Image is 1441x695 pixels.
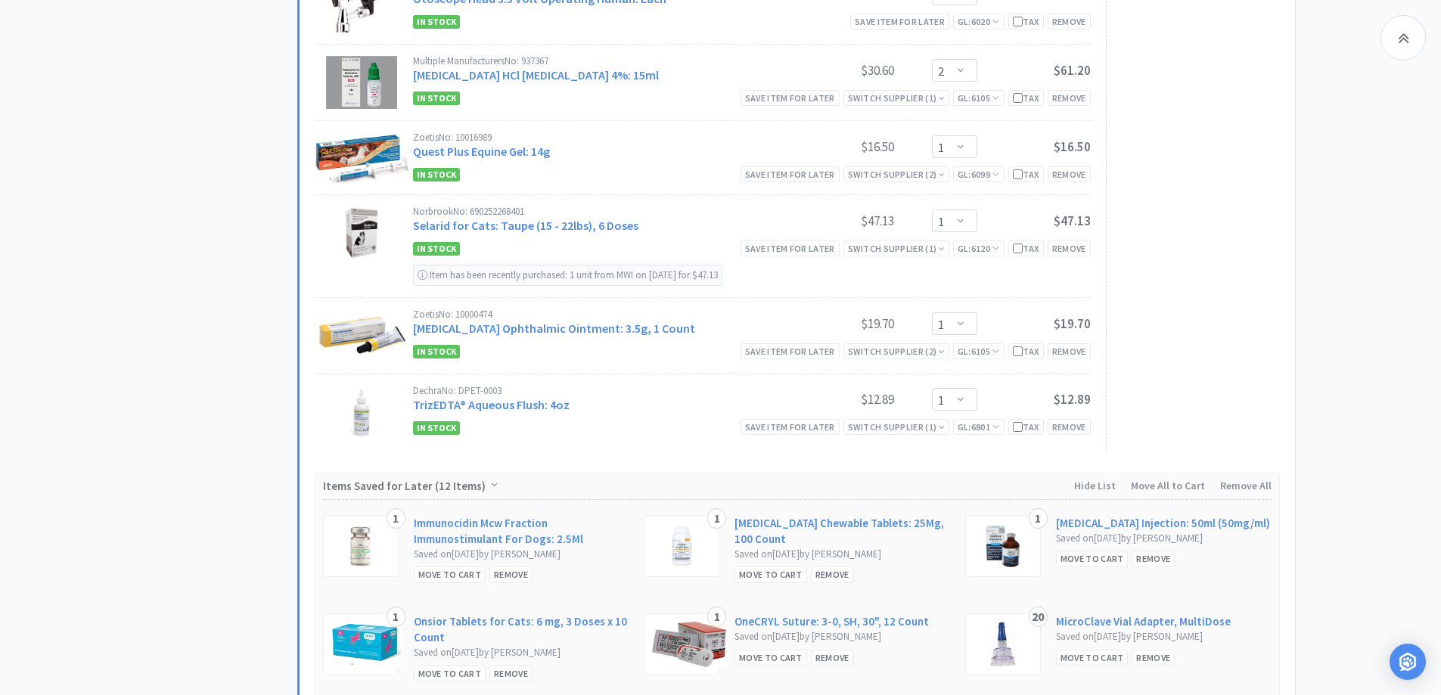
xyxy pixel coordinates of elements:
span: In Stock [413,242,460,256]
a: OneCRYL Suture: 3-0, SH, 30", 12 Count [734,613,929,629]
div: Remove [1048,90,1091,106]
span: GL: 6099 [958,169,1000,180]
div: Remove [1048,14,1091,29]
div: Norbrook No: 690252268401 [413,206,781,216]
div: Saved on [DATE] by [PERSON_NAME] [734,629,950,645]
img: 9ddb80fea1134d5ea9dd709a7804c855_6244.png [346,523,374,569]
div: 1 [387,607,405,628]
div: 1 [707,607,726,628]
div: Dechra No: DPET-0003 [413,386,781,396]
div: Save item for later [741,419,840,435]
div: $30.60 [781,61,894,79]
span: GL: 6020 [958,16,1000,27]
img: ba525fd7e6284912b4d4a84551caa753_360.png [315,309,409,361]
span: GL: 6105 [958,346,1000,357]
div: Remove [1132,551,1175,566]
span: $16.50 [1054,138,1091,155]
div: Save item for later [741,343,840,359]
img: 203b4f190c8e43b189b683506eac0810_6908.png [652,622,726,667]
div: 20 [1029,607,1048,628]
div: Saved on [DATE] by [PERSON_NAME] [1056,629,1272,645]
img: 499d5a1496d2449490647a96e6e117a4_18061.png [349,386,374,439]
a: [MEDICAL_DATA] HCl [MEDICAL_DATA] 4%: 15ml [413,67,659,82]
span: $47.13 [1054,213,1091,229]
span: Hide List [1074,479,1116,492]
div: Zoetis No: 10000474 [413,309,781,319]
div: Switch Supplier ( 2 ) [848,167,945,182]
div: Move to Cart [734,650,807,666]
div: Switch Supplier ( 1 ) [848,91,945,105]
div: Tax [1013,420,1039,434]
div: Open Intercom Messenger [1390,644,1426,680]
div: Move to Cart [414,566,486,582]
div: $47.13 [781,212,894,230]
div: Remove [811,650,854,666]
div: $19.70 [781,315,894,333]
div: Move to Cart [414,666,486,681]
div: Remove [1048,419,1091,435]
span: $61.20 [1054,62,1091,79]
a: Quest Plus Equine Gel: 14g [413,144,550,159]
div: Switch Supplier ( 2 ) [848,344,945,358]
span: Move All to Cart [1131,479,1205,492]
div: Remove [1048,343,1091,359]
div: $12.89 [781,390,894,408]
span: Items Saved for Later ( ) [323,479,489,493]
div: Move to Cart [1056,650,1129,666]
span: In Stock [413,168,460,182]
a: TrizEDTA® Aqueous Flush: 4oz [413,397,570,412]
img: 892671672b2c4ac1b18b3d1763ef5e58_319277.png [344,206,378,259]
div: Switch Supplier ( 1 ) [848,420,945,434]
span: In Stock [413,92,460,105]
div: Multiple Manufacturers No: 937367 [413,56,781,66]
div: 1 [1029,508,1048,529]
a: [MEDICAL_DATA] Ophthalmic Ointment: 3.5g, 1 Count [413,321,695,336]
div: Remove [811,566,854,582]
span: In Stock [413,15,460,29]
span: GL: 6120 [958,243,1000,254]
span: GL: 6801 [958,421,1000,433]
span: In Stock [413,421,460,435]
div: Zoetis No: 10016989 [413,132,781,142]
div: Saved on [DATE] by [PERSON_NAME] [414,547,629,563]
img: 077a1c0ae645428e9485c90d8aa872ee_18303.png [990,622,1016,667]
div: Item has been recently purchased: 1 unit from MWI on [DATE] for $47.13 [413,265,722,286]
img: 7f02e02dc30442ecb2e4384b6a47abab_149906.png [331,622,401,667]
div: Save item for later [741,166,840,182]
a: Onsior Tablets for Cats: 6 mg, 3 Doses x 10 Count [414,613,629,645]
div: Save item for later [850,14,949,29]
a: MicroClave Vial Adapter, MultiDose [1056,613,1231,629]
div: Tax [1013,167,1039,182]
div: Tax [1013,14,1039,29]
div: Saved on [DATE] by [PERSON_NAME] [414,645,629,661]
span: In Stock [413,345,460,358]
div: Move to Cart [1056,551,1129,566]
div: Remove [489,566,533,582]
span: GL: 6105 [958,92,1000,104]
img: 62d7fe9df58d409da4ba3a90e2c1764a_353842.png [326,56,396,109]
div: $16.50 [781,138,894,156]
div: Saved on [DATE] by [PERSON_NAME] [734,547,950,563]
img: 875ae074d31c431f97a5fc8e1e064c55_274783.png [315,132,409,182]
span: Remove All [1220,479,1272,492]
div: Tax [1013,91,1039,105]
div: Saved on [DATE] by [PERSON_NAME] [1056,531,1272,547]
span: $12.89 [1054,391,1091,408]
img: 46c7adf86125413ea94bcf3ac1dda1ca_538690.png [669,523,695,569]
a: [MEDICAL_DATA] Chewable Tablets: 25Mg, 100 Count [734,515,950,547]
div: Remove [1048,240,1091,256]
span: 12 Items [439,479,482,493]
div: Tax [1013,344,1039,358]
div: Tax [1013,241,1039,256]
img: bca28a9e5f8c483784fa7a5577a2b30b_209217.png [983,523,1023,569]
div: Move to Cart [734,566,807,582]
div: Remove [489,666,533,681]
div: Remove [1048,166,1091,182]
a: Immunocidin Mcw Fraction Immunostimulant For Dogs: 2.5Ml [414,515,629,547]
div: Save item for later [741,90,840,106]
div: Switch Supplier ( 1 ) [848,241,945,256]
div: Save item for later [741,240,840,256]
div: Remove [1132,650,1175,666]
a: [MEDICAL_DATA] Injection: 50ml (50mg/ml) [1056,515,1270,531]
div: 1 [707,508,726,529]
